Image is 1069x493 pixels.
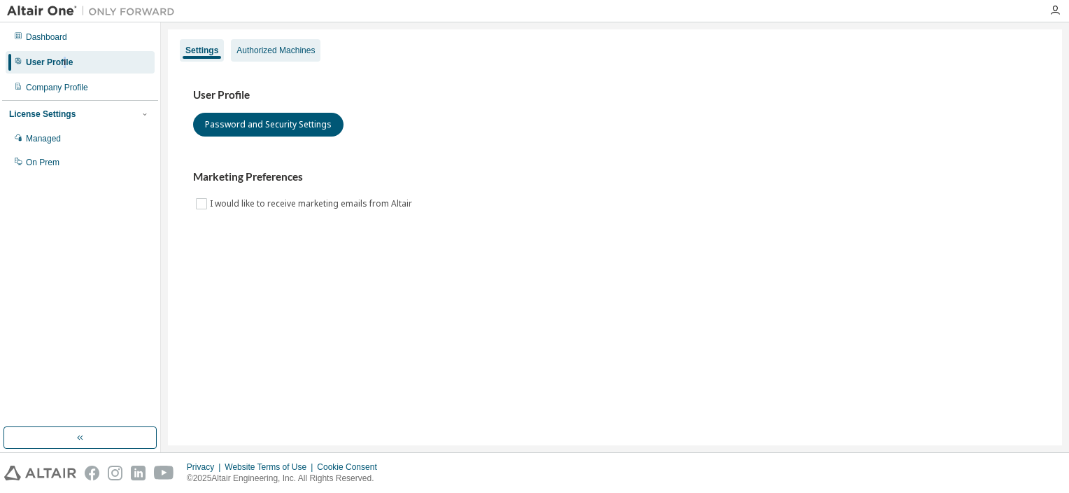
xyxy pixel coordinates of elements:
[26,57,73,68] div: User Profile
[85,466,99,480] img: facebook.svg
[26,157,59,168] div: On Prem
[187,473,385,485] p: © 2025 Altair Engineering, Inc. All Rights Reserved.
[185,45,218,56] div: Settings
[4,466,76,480] img: altair_logo.svg
[187,461,225,473] div: Privacy
[225,461,317,473] div: Website Terms of Use
[108,466,122,480] img: instagram.svg
[193,88,1037,102] h3: User Profile
[154,466,174,480] img: youtube.svg
[236,45,315,56] div: Authorized Machines
[193,113,344,137] button: Password and Security Settings
[7,4,182,18] img: Altair One
[210,195,415,212] label: I would like to receive marketing emails from Altair
[131,466,146,480] img: linkedin.svg
[26,133,61,144] div: Managed
[26,82,88,93] div: Company Profile
[9,109,76,120] div: License Settings
[317,461,385,473] div: Cookie Consent
[193,170,1037,184] h3: Marketing Preferences
[26,32,67,43] div: Dashboard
